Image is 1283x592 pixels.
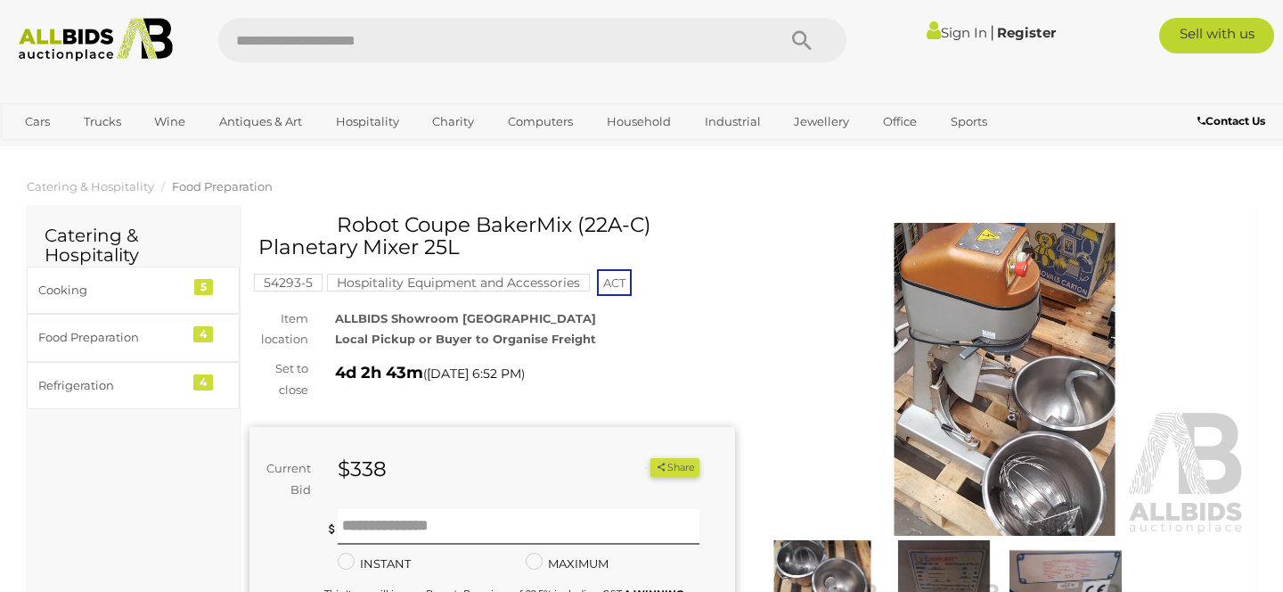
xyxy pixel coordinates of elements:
[38,375,185,396] div: Refrigeration
[27,267,240,314] a: Cooking 5
[194,279,213,295] div: 5
[650,458,699,477] button: Share
[335,332,596,346] strong: Local Pickup or Buyer to Organise Freight
[143,107,197,136] a: Wine
[427,366,521,382] span: [DATE] 6:52 PM
[249,458,324,500] div: Current Bid
[757,18,846,62] button: Search
[335,311,596,325] strong: ALLBIDS Showroom [GEOGRAPHIC_DATA]
[693,107,772,136] a: Industrial
[338,554,411,574] label: INSTANT
[38,280,185,300] div: Cooking
[1197,111,1270,131] a: Contact Us
[1159,18,1274,53] a: Sell with us
[254,275,323,290] a: 54293-5
[997,24,1056,41] a: Register
[27,314,240,361] a: Food Preparation 4
[72,107,133,136] a: Trucks
[338,456,387,481] strong: $338
[762,223,1247,536] img: Robot Coupe BakerMix (22A-C) Planetary Mixer 25L
[630,459,648,477] li: Watch this item
[597,269,632,296] span: ACT
[421,107,486,136] a: Charity
[927,24,987,41] a: Sign In
[254,274,323,292] mark: 54293-5
[236,358,322,400] div: Set to close
[939,107,999,136] a: Sports
[45,226,222,265] h2: Catering & Hospitality
[27,362,240,409] a: Refrigeration 4
[423,366,525,381] span: ( )
[1197,114,1265,127] b: Contact Us
[327,274,590,292] mark: Hospitality Equipment and Accessories
[193,326,213,342] div: 4
[335,363,423,382] strong: 4d 2h 43m
[27,179,154,193] a: Catering & Hospitality
[193,374,213,391] div: 4
[595,107,682,136] a: Household
[496,107,584,136] a: Computers
[327,275,590,290] a: Hospitality Equipment and Accessories
[13,136,163,166] a: [GEOGRAPHIC_DATA]
[38,327,185,348] div: Food Preparation
[990,22,994,42] span: |
[10,18,183,62] img: Allbids.com.au
[324,107,411,136] a: Hospitality
[172,179,273,193] a: Food Preparation
[208,107,314,136] a: Antiques & Art
[236,308,322,350] div: Item location
[13,107,61,136] a: Cars
[526,554,609,574] label: MAXIMUM
[871,107,928,136] a: Office
[782,107,861,136] a: Jewellery
[258,214,731,259] h1: Robot Coupe BakerMix (22A-C) Planetary Mixer 25L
